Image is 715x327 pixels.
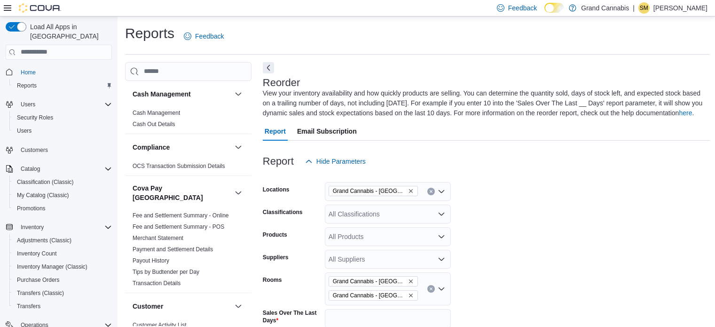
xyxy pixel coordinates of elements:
[133,212,229,219] a: Fee and Settlement Summary - Online
[581,2,629,14] p: Grand Cannabis
[13,112,112,123] span: Security Roles
[13,248,61,259] a: Inventory Count
[180,27,228,46] a: Feedback
[13,125,112,136] span: Users
[13,261,91,272] a: Inventory Manager (Classic)
[17,99,39,110] button: Users
[438,285,445,293] button: Open list of options
[408,188,414,194] button: Remove Grand Cannabis - Georgetown from selection in this group
[2,98,116,111] button: Users
[233,88,244,100] button: Cash Management
[17,127,31,135] span: Users
[133,121,175,128] a: Cash Out Details
[9,273,116,287] button: Purchase Orders
[13,235,112,246] span: Adjustments (Classic)
[133,183,231,202] h3: Cova Pay [GEOGRAPHIC_DATA]
[653,2,707,14] p: [PERSON_NAME]
[638,2,650,14] div: Shaunna McPhail
[17,163,112,175] span: Catalog
[133,89,231,99] button: Cash Management
[13,176,112,188] span: Classification (Classic)
[13,274,63,286] a: Purchase Orders
[17,222,47,233] button: Inventory
[2,221,116,234] button: Inventory
[17,99,112,110] span: Users
[13,112,57,123] a: Security Roles
[438,233,445,240] button: Open list of options
[125,160,251,175] div: Compliance
[21,146,48,154] span: Customers
[2,162,116,175] button: Catalog
[9,300,116,313] button: Transfers
[233,142,244,153] button: Compliance
[133,235,183,241] a: Merchant Statement
[9,287,116,300] button: Transfers (Classic)
[21,223,44,231] span: Inventory
[329,186,418,196] span: Grand Cannabis - Georgetown
[544,3,564,13] input: Dark Mode
[13,301,112,312] span: Transfers
[13,261,112,272] span: Inventory Manager (Classic)
[133,268,199,276] span: Tips by Budtender per Day
[17,66,112,78] span: Home
[133,246,213,253] a: Payment and Settlement Details
[9,79,116,92] button: Reports
[13,190,73,201] a: My Catalog (Classic)
[13,287,68,299] a: Transfers (Classic)
[408,293,414,298] button: Remove Grand Cannabis - Georgetown - Vault from selection in this group
[263,88,706,118] div: View your inventory availability and how quickly products are selling. You can determine the quan...
[13,80,112,91] span: Reports
[263,231,287,239] label: Products
[21,165,40,173] span: Catalog
[263,156,294,167] h3: Report
[9,124,116,137] button: Users
[633,2,635,14] p: |
[21,69,36,76] span: Home
[133,269,199,275] a: Tips by Budtender per Day
[125,107,251,134] div: Cash Management
[265,122,286,141] span: Report
[329,290,418,301] span: Grand Cannabis - Georgetown - Vault
[133,257,169,264] a: Payout History
[133,120,175,128] span: Cash Out Details
[133,302,231,311] button: Customer
[133,234,183,242] span: Merchant Statement
[133,279,181,287] span: Transaction Details
[9,234,116,247] button: Adjustments (Classic)
[297,122,357,141] span: Email Subscription
[316,157,366,166] span: Hide Parameters
[133,223,224,230] a: Fee and Settlement Summary - POS
[9,175,116,189] button: Classification (Classic)
[17,67,39,78] a: Home
[17,276,60,284] span: Purchase Orders
[2,143,116,157] button: Customers
[125,24,174,43] h1: Reports
[263,276,282,284] label: Rooms
[263,309,321,324] label: Sales Over The Last Days
[21,101,35,108] span: Users
[9,247,116,260] button: Inventory Count
[438,210,445,218] button: Open list of options
[333,291,406,300] span: Grand Cannabis - [GEOGRAPHIC_DATA] - [GEOGRAPHIC_DATA]
[2,65,116,79] button: Home
[9,189,116,202] button: My Catalog (Classic)
[133,110,180,116] a: Cash Management
[9,260,116,273] button: Inventory Manager (Classic)
[263,254,289,261] label: Suppliers
[133,109,180,117] span: Cash Management
[679,109,692,117] a: here
[125,210,251,293] div: Cova Pay [GEOGRAPHIC_DATA]
[133,280,181,287] a: Transaction Details
[263,62,274,73] button: Next
[17,289,64,297] span: Transfers (Classic)
[133,143,170,152] h3: Compliance
[17,250,57,257] span: Inventory Count
[13,176,78,188] a: Classification (Classic)
[427,188,435,195] button: Clear input
[17,222,112,233] span: Inventory
[17,263,87,271] span: Inventory Manager (Classic)
[17,163,44,175] button: Catalog
[263,77,300,88] h3: Reorder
